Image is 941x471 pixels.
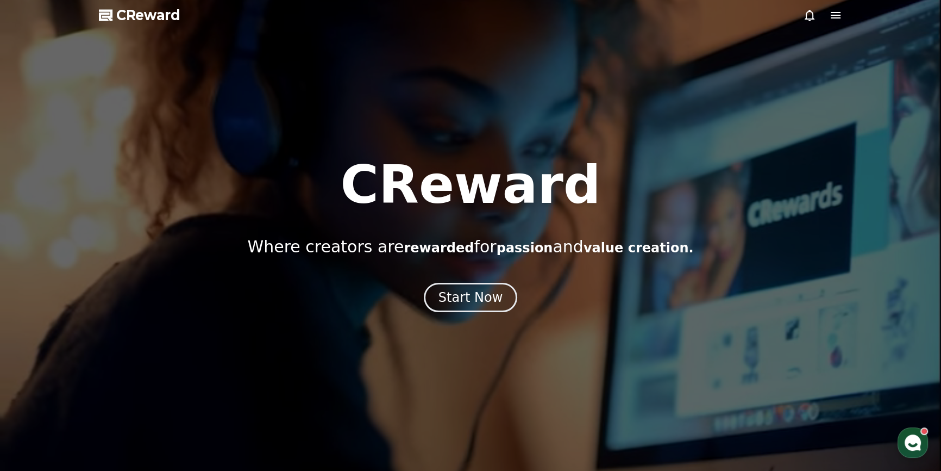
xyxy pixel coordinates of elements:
[497,240,553,256] span: passion
[438,289,503,306] div: Start Now
[72,345,140,372] a: Messages
[424,294,518,304] a: Start Now
[28,361,47,370] span: Home
[404,240,474,256] span: rewarded
[99,7,180,24] a: CReward
[116,7,180,24] span: CReward
[90,362,122,370] span: Messages
[161,361,187,370] span: Settings
[247,237,693,257] p: Where creators are for and
[584,240,694,256] span: value creation.
[3,345,72,372] a: Home
[340,159,600,211] h1: CReward
[424,283,518,312] button: Start Now
[140,345,209,372] a: Settings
